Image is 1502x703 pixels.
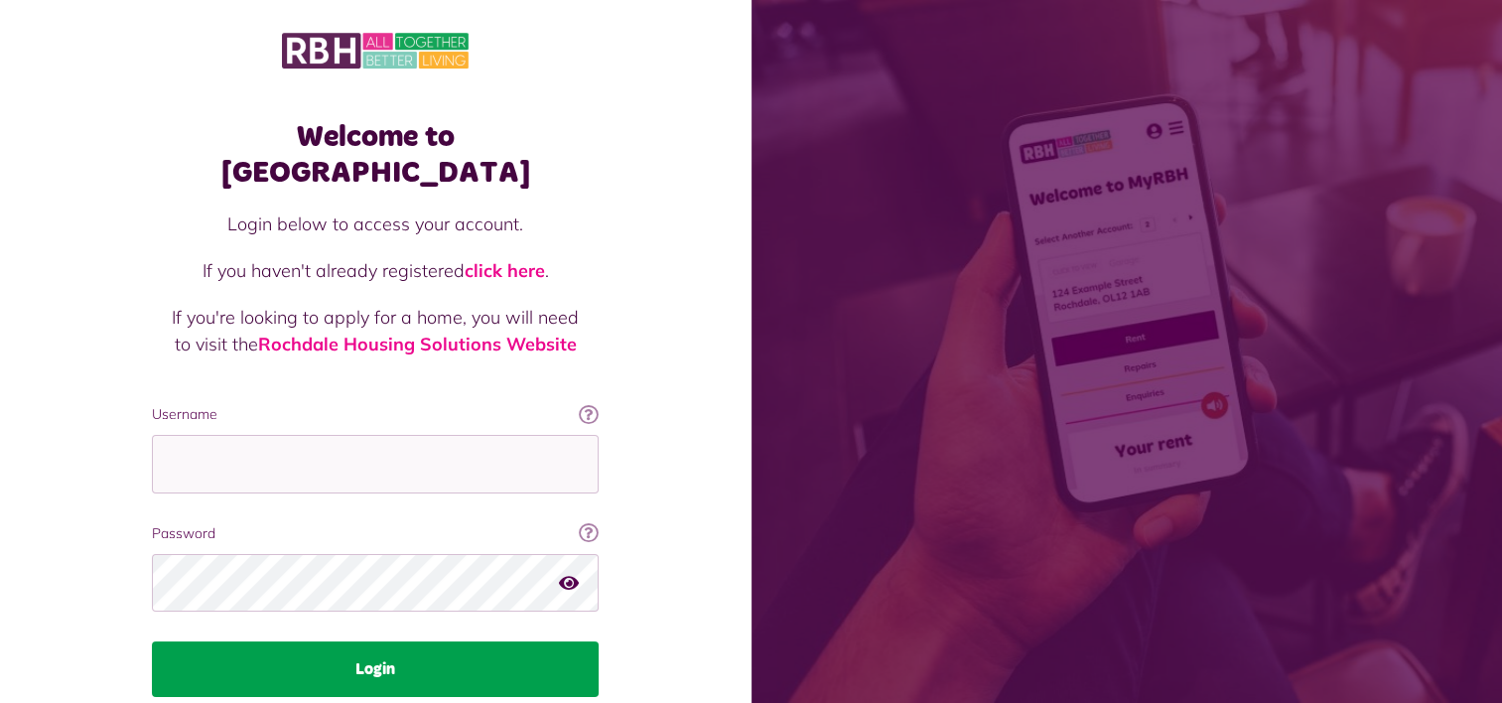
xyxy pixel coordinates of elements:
img: MyRBH [282,30,469,71]
label: Username [152,404,599,425]
button: Login [152,641,599,697]
p: If you're looking to apply for a home, you will need to visit the [172,304,579,357]
a: click here [465,259,545,282]
label: Password [152,523,599,544]
a: Rochdale Housing Solutions Website [258,333,577,355]
p: Login below to access your account. [172,211,579,237]
h1: Welcome to [GEOGRAPHIC_DATA] [152,119,599,191]
p: If you haven't already registered . [172,257,579,284]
